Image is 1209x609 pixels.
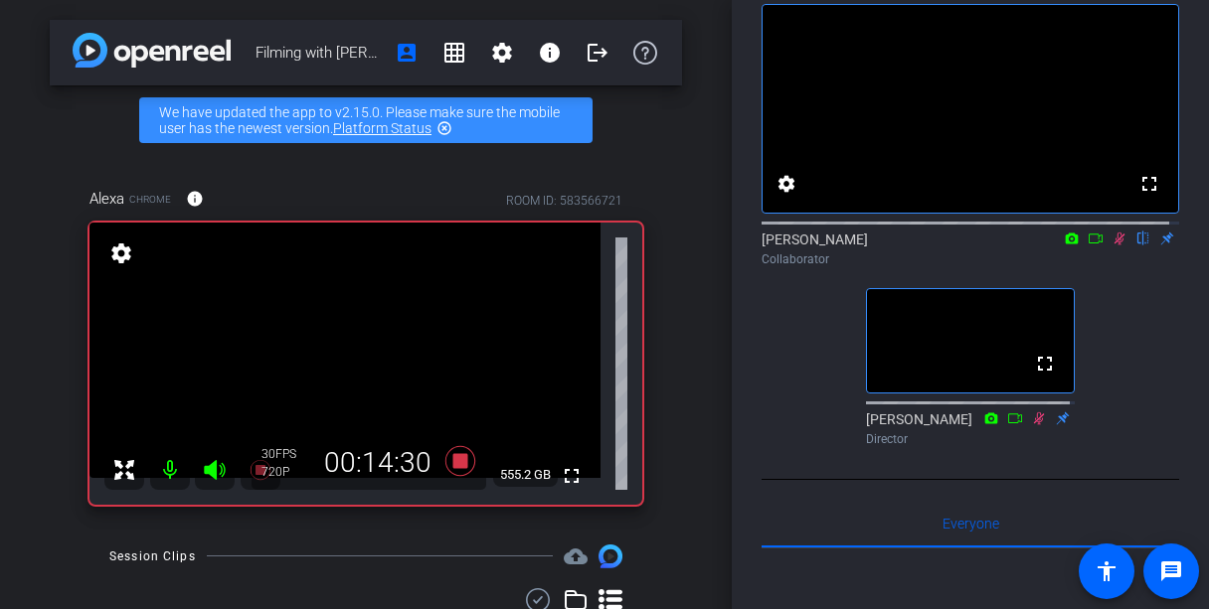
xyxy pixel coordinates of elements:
span: FPS [275,447,296,461]
mat-icon: highlight_off [436,120,452,136]
span: 555.2 GB [493,463,558,487]
div: [PERSON_NAME] [762,229,1179,268]
span: Filming with [PERSON_NAME] [256,33,383,73]
mat-icon: fullscreen [560,464,584,488]
div: We have updated the app to v2.15.0. Please make sure the mobile user has the newest version. [139,97,593,143]
span: Destinations for your clips [564,544,588,568]
a: Platform Status [333,120,432,136]
mat-icon: info [186,190,204,208]
mat-icon: cloud_upload [564,544,588,568]
div: Collaborator [762,250,1179,268]
img: Session clips [599,544,622,568]
mat-icon: fullscreen [1033,352,1057,376]
div: 00:14:30 [311,446,444,480]
mat-icon: grid_on [442,41,466,65]
span: Alexa [89,188,124,210]
div: ROOM ID: 583566721 [506,192,622,210]
div: 30 [261,446,311,462]
div: Director [866,430,1075,448]
mat-icon: info [538,41,562,65]
img: app-logo [73,33,231,68]
mat-icon: logout [586,41,609,65]
mat-icon: accessibility [1095,559,1119,583]
span: Chrome [129,192,171,207]
mat-icon: settings [107,241,135,265]
mat-icon: account_box [395,41,419,65]
mat-icon: fullscreen [1137,172,1161,196]
div: [PERSON_NAME] [866,409,1075,448]
mat-icon: settings [490,41,514,65]
mat-icon: message [1159,559,1183,583]
div: Session Clips [109,546,196,566]
mat-icon: flip [1131,228,1155,246]
span: Everyone [943,517,999,531]
mat-icon: settings [775,172,798,196]
div: 720P [261,464,311,480]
